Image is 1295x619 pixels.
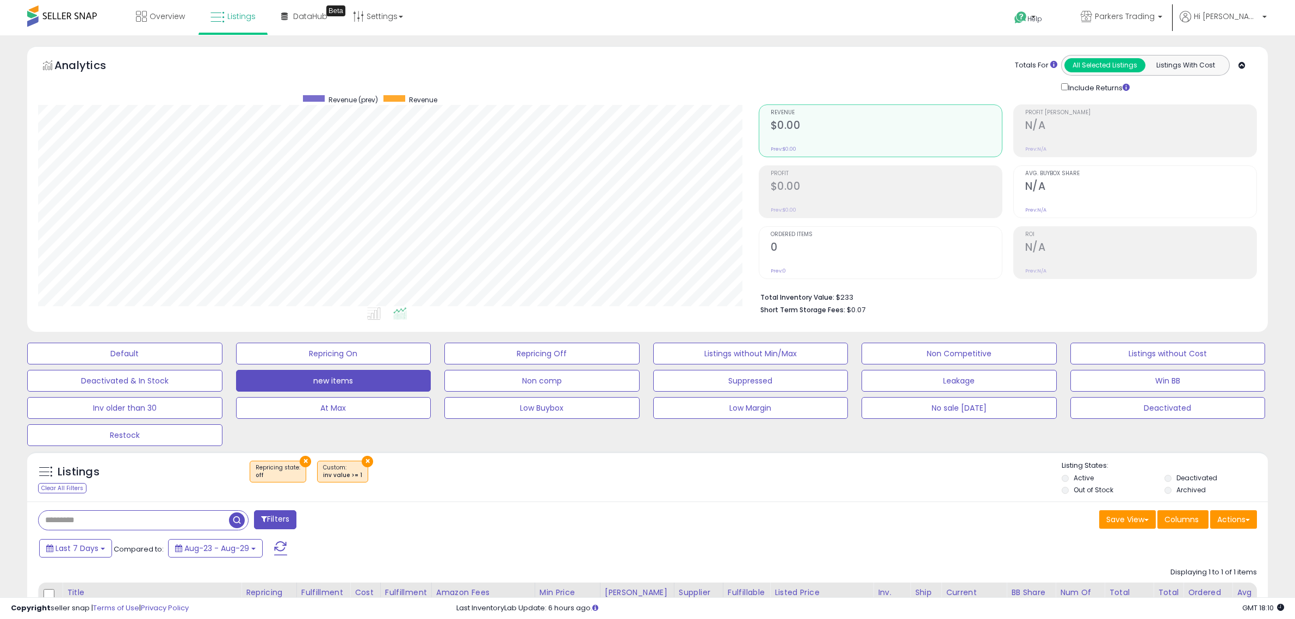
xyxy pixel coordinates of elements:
[760,293,834,302] b: Total Inventory Value:
[1210,510,1257,529] button: Actions
[653,397,848,419] button: Low Margin
[55,543,98,554] span: Last 7 Days
[1025,110,1256,116] span: Profit [PERSON_NAME]
[1070,397,1266,419] button: Deactivated
[323,472,362,479] div: inv value >= 1
[1025,180,1256,195] h2: N/A
[362,456,373,467] button: ×
[771,180,1002,195] h2: $0.00
[1164,514,1199,525] span: Columns
[27,370,222,392] button: Deactivated & In Stock
[254,510,296,529] button: Filters
[444,370,640,392] button: Non comp
[1194,11,1259,22] span: Hi [PERSON_NAME]
[1025,171,1256,177] span: Avg. Buybox Share
[236,397,431,419] button: At Max
[256,472,300,479] div: off
[1064,58,1145,72] button: All Selected Listings
[1006,3,1063,35] a: Help
[1176,473,1217,482] label: Deactivated
[1025,146,1046,152] small: Prev: N/A
[27,397,222,419] button: Inv older than 30
[1145,58,1226,72] button: Listings With Cost
[54,58,127,76] h5: Analytics
[862,397,1057,419] button: No sale [DATE]
[862,370,1057,392] button: Leakage
[771,119,1002,134] h2: $0.00
[1014,11,1027,24] i: Get Help
[168,539,263,558] button: Aug-23 - Aug-29
[256,463,300,480] span: Repricing state :
[93,603,139,613] a: Terms of Use
[760,305,845,314] b: Short Term Storage Fees:
[409,95,437,104] span: Revenue
[114,544,164,554] span: Compared to:
[1025,119,1256,134] h2: N/A
[27,343,222,364] button: Default
[1062,461,1268,471] p: Listing States:
[771,232,1002,238] span: Ordered Items
[1070,343,1266,364] button: Listings without Cost
[1025,232,1256,238] span: ROI
[1025,241,1256,256] h2: N/A
[293,11,327,22] span: DataHub
[1025,207,1046,213] small: Prev: N/A
[58,465,100,480] h5: Listings
[771,268,786,274] small: Prev: 0
[1074,485,1113,494] label: Out of Stock
[444,343,640,364] button: Repricing Off
[236,343,431,364] button: Repricing On
[444,397,640,419] button: Low Buybox
[1074,473,1094,482] label: Active
[329,95,378,104] span: Revenue (prev)
[1095,11,1155,22] span: Parkers Trading
[771,146,796,152] small: Prev: $0.00
[456,603,1284,614] div: Last InventoryLab Update: 6 hours ago.
[1070,370,1266,392] button: Win BB
[1157,510,1209,529] button: Columns
[1170,567,1257,578] div: Displaying 1 to 1 of 1 items
[862,343,1057,364] button: Non Competitive
[760,290,1249,303] li: $233
[771,207,796,213] small: Prev: $0.00
[1027,14,1042,23] span: Help
[1015,60,1057,71] div: Totals For
[11,603,51,613] strong: Copyright
[150,11,185,22] span: Overview
[39,539,112,558] button: Last 7 Days
[653,343,848,364] button: Listings without Min/Max
[1176,485,1206,494] label: Archived
[184,543,249,554] span: Aug-23 - Aug-29
[27,424,222,446] button: Restock
[847,305,865,315] span: $0.07
[227,11,256,22] span: Listings
[236,370,431,392] button: new items
[771,171,1002,177] span: Profit
[38,483,86,493] div: Clear All Filters
[771,241,1002,256] h2: 0
[300,456,311,467] button: ×
[1053,81,1143,94] div: Include Returns
[11,603,189,614] div: seller snap | |
[141,603,189,613] a: Privacy Policy
[1025,268,1046,274] small: Prev: N/A
[1180,11,1267,35] a: Hi [PERSON_NAME]
[323,463,362,480] span: Custom:
[1242,603,1284,613] span: 2025-09-6 18:10 GMT
[771,110,1002,116] span: Revenue
[1099,510,1156,529] button: Save View
[653,370,848,392] button: Suppressed
[326,5,345,16] div: Tooltip anchor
